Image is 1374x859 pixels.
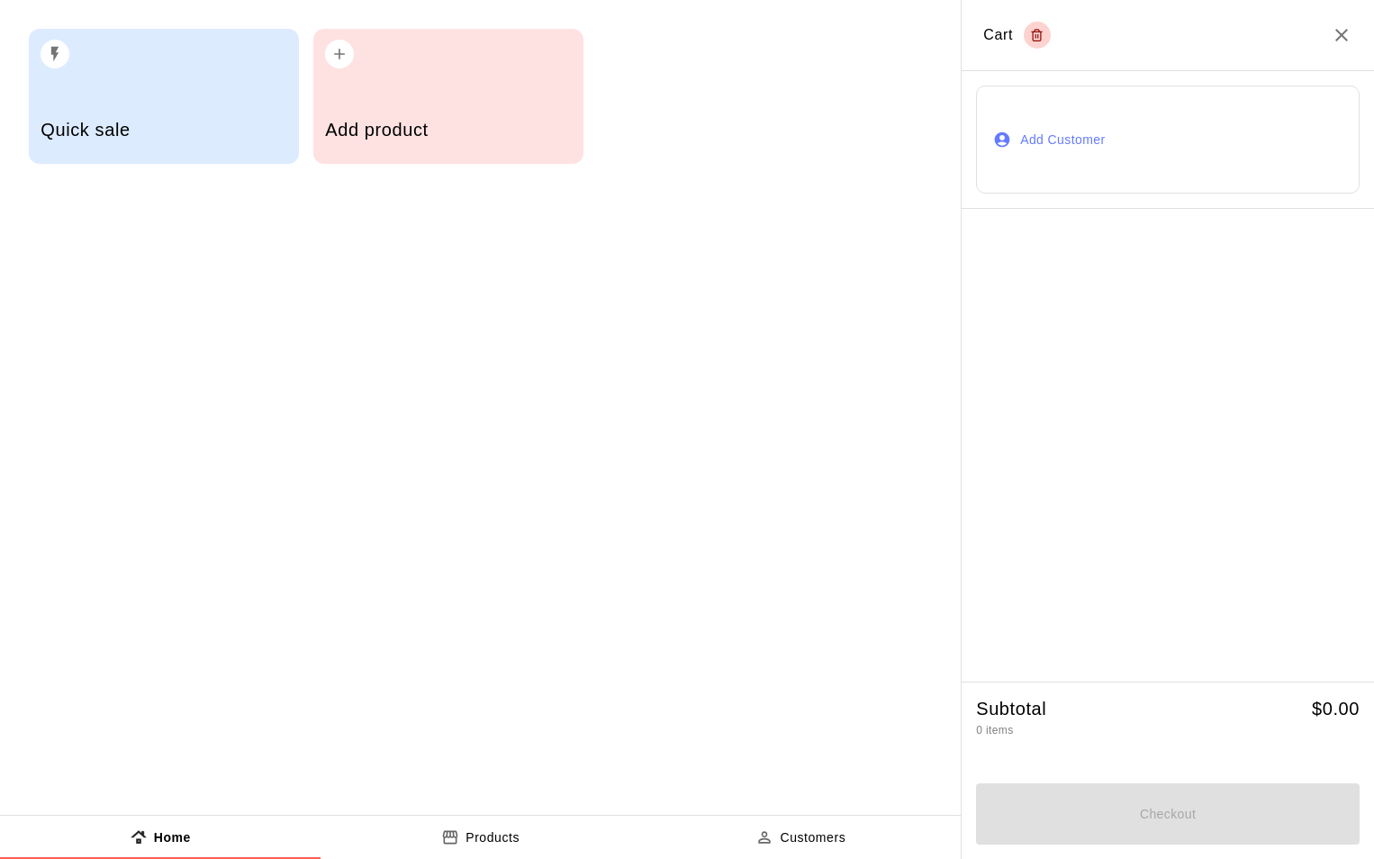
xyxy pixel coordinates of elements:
button: Close [1331,24,1352,46]
button: Quick sale [29,29,299,164]
p: Home [154,828,191,847]
h5: Quick sale [41,118,286,142]
button: Empty cart [1024,22,1051,49]
p: Customers [780,828,845,847]
h5: Subtotal [976,697,1046,721]
h5: $ 0.00 [1312,697,1360,721]
h5: Add product [325,118,571,142]
div: Cart [983,22,1051,49]
button: Add Customer [976,86,1360,194]
button: Add product [313,29,583,164]
p: Products [466,828,520,847]
span: 0 items [976,724,1013,737]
